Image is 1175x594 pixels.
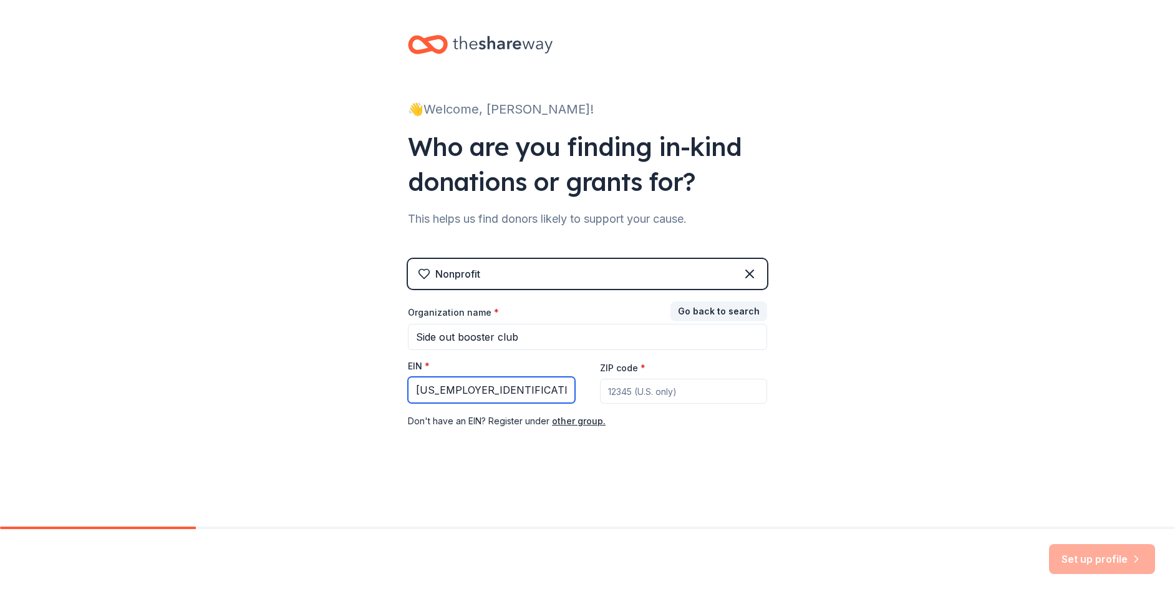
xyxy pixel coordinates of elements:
[600,362,646,374] label: ZIP code
[552,414,606,429] button: other group.
[408,129,767,199] div: Who are you finding in-kind donations or grants for?
[408,209,767,229] div: This helps us find donors likely to support your cause.
[408,99,767,119] div: 👋 Welcome, [PERSON_NAME]!
[600,379,767,404] input: 12345 (U.S. only)
[670,301,767,321] button: Go back to search
[408,306,499,319] label: Organization name
[435,266,480,281] div: Nonprofit
[408,360,430,372] label: EIN
[408,324,767,350] input: American Red Cross
[408,414,767,429] div: Don ' t have an EIN? Register under
[408,377,575,403] input: 12-3456789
